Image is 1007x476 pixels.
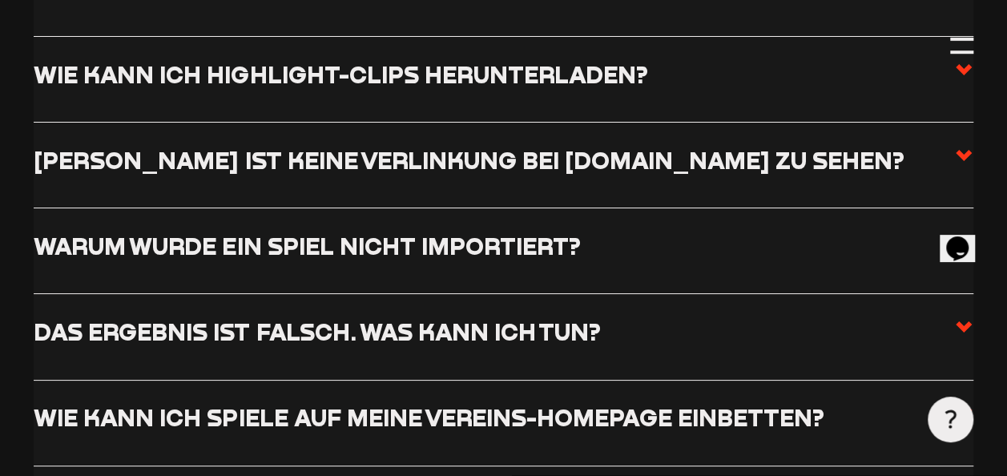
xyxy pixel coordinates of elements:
[34,232,580,260] h3: Warum wurde ein Spiel nicht importiert?
[34,60,647,88] h3: Wie kann ich Highlight-Clips herunterladen?
[34,403,824,431] h3: Wie kann ich Spiele auf meine Vereins-Homepage einbetten?
[34,317,600,345] h3: Das Ergebnis ist falsch. Was kann ich tun?
[34,146,904,174] h3: [PERSON_NAME] ist keine Verlinkung bei [DOMAIN_NAME] zu sehen?
[940,214,991,262] iframe: chat widget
